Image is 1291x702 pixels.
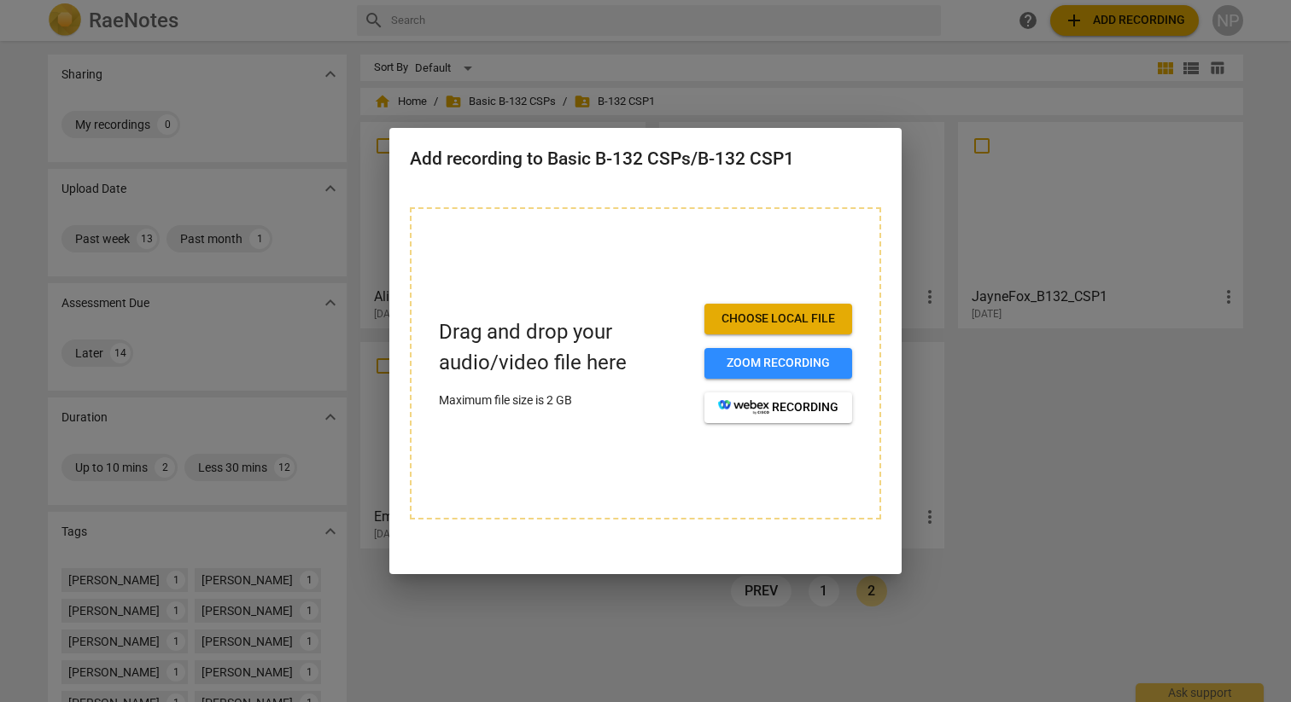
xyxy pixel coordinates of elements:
[704,392,852,423] button: recording
[704,304,852,334] button: Choose local file
[704,348,852,379] button: Zoom recording
[439,392,691,409] p: Maximum file size is 2 GB
[718,355,838,372] span: Zoom recording
[718,310,838,328] span: Choose local file
[439,317,691,377] p: Drag and drop your audio/video file here
[410,148,881,170] h2: Add recording to Basic B-132 CSPs/B-132 CSP1
[718,399,838,416] span: recording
